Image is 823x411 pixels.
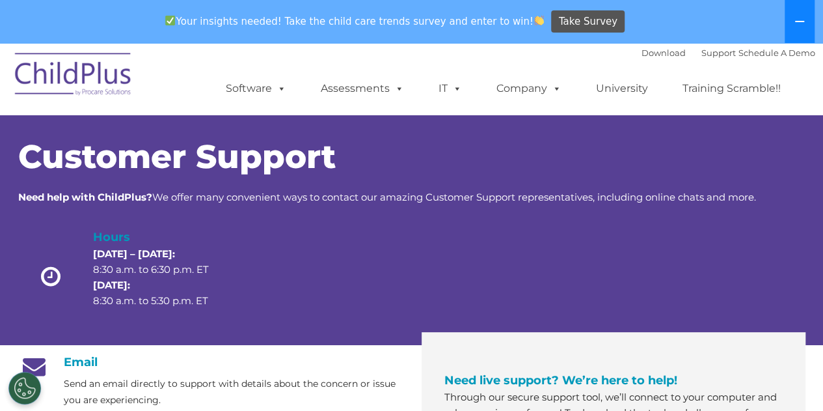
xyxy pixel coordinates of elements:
span: Take Survey [559,10,617,33]
font: | [641,48,815,58]
a: IT [425,76,475,102]
img: 👏 [534,16,544,25]
a: Company [483,76,574,102]
span: Need live support? We’re here to help! [444,373,677,388]
img: ✅ [165,16,175,25]
p: 8:30 a.m. to 6:30 p.m. ET 8:30 a.m. to 5:30 p.m. ET [93,246,231,309]
h4: Hours [93,228,231,246]
a: Training Scramble!! [669,76,794,102]
strong: [DATE] – [DATE]: [93,248,175,260]
span: Customer Support [18,137,336,177]
iframe: Chat Widget [610,270,823,411]
button: Cookies Settings [8,372,41,404]
a: Download [641,48,686,58]
a: Take Survey [551,10,625,33]
a: University [583,76,661,102]
a: Support [701,48,736,58]
strong: Need help with ChildPlus? [18,191,152,203]
span: We offer many convenient ways to contact our amazing Customer Support representatives, including ... [18,191,756,203]
a: Software [213,76,299,102]
a: Schedule A Demo [738,48,815,58]
span: Your insights needed! Take the child care trends survey and enter to win! [160,8,550,34]
p: Send an email directly to support with details about the concern or issue you are experiencing. [64,376,402,408]
img: ChildPlus by Procare Solutions [8,44,139,109]
a: Assessments [308,76,417,102]
strong: [DATE]: [93,279,130,291]
h4: Email [18,355,402,369]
